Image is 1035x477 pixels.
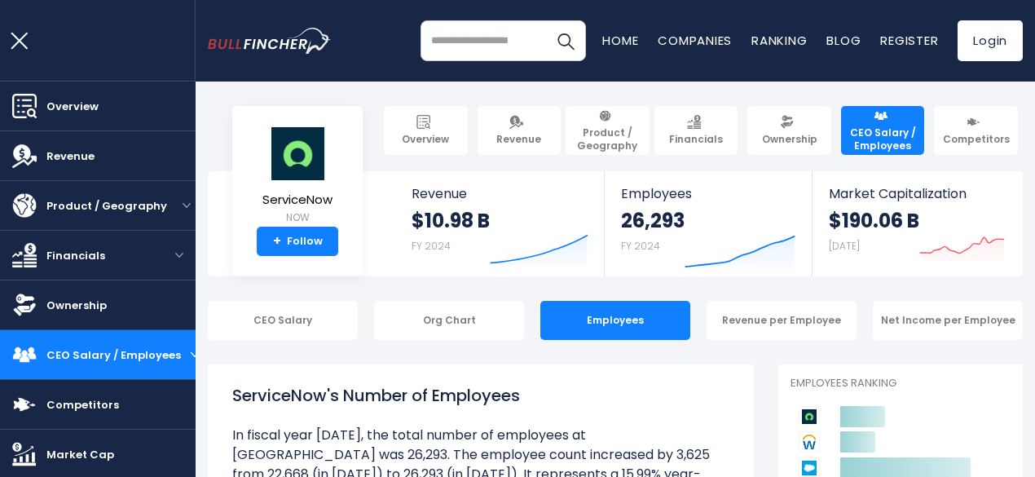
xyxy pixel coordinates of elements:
[813,171,1021,276] a: Market Capitalization $190.06 B [DATE]
[412,208,490,233] strong: $10.98 B
[540,301,690,340] div: Employees
[829,186,1005,201] span: Market Capitalization
[545,20,586,61] button: Search
[826,32,861,49] a: Blog
[478,106,562,155] a: Revenue
[46,98,99,115] span: Overview
[841,106,925,155] a: CEO Salary / Employees
[943,133,1010,146] span: Competitors
[12,293,37,317] img: Ownership
[621,239,660,253] small: FY 2024
[605,171,813,276] a: Employees 26,293 FY 2024
[573,126,642,152] span: Product / Geography
[46,197,167,214] span: Product / Geography
[880,32,938,49] a: Register
[46,247,105,264] span: Financials
[829,239,860,253] small: [DATE]
[747,106,831,155] a: Ownership
[751,32,807,49] a: Ranking
[46,396,119,413] span: Competitors
[791,377,1011,391] p: Employees Ranking
[262,126,333,227] a: ServiceNow NOW
[654,106,738,155] a: Financials
[232,383,729,408] h1: ServiceNow's Number of Employees
[46,297,107,314] span: Ownership
[707,301,857,340] div: Revenue per Employee
[848,126,918,152] span: CEO Salary / Employees
[496,133,541,146] span: Revenue
[669,133,723,146] span: Financials
[958,20,1023,61] a: Login
[208,28,331,54] a: Go to homepage
[208,28,331,54] img: bullfincher logo
[262,193,333,207] span: ServiceNow
[163,251,196,259] button: open menu
[621,208,685,233] strong: 26,293
[621,186,796,201] span: Employees
[262,210,333,225] small: NOW
[412,186,588,201] span: Revenue
[799,406,820,427] img: ServiceNow competitors logo
[191,351,199,359] button: open menu
[177,201,196,210] button: open menu
[762,133,817,146] span: Ownership
[273,234,281,249] strong: +
[46,347,181,364] span: CEO Salary / Employees
[412,239,451,253] small: FY 2024
[374,301,524,340] div: Org Chart
[46,148,95,165] span: Revenue
[402,133,449,146] span: Overview
[602,32,638,49] a: Home
[934,106,1018,155] a: Competitors
[257,227,338,256] a: +Follow
[384,106,468,155] a: Overview
[395,171,605,276] a: Revenue $10.98 B FY 2024
[829,208,919,233] strong: $190.06 B
[873,301,1023,340] div: Net Income per Employee
[566,106,650,155] a: Product / Geography
[658,32,732,49] a: Companies
[208,301,358,340] div: CEO Salary
[46,446,114,463] span: Market Cap
[799,431,820,453] img: Workday competitors logo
